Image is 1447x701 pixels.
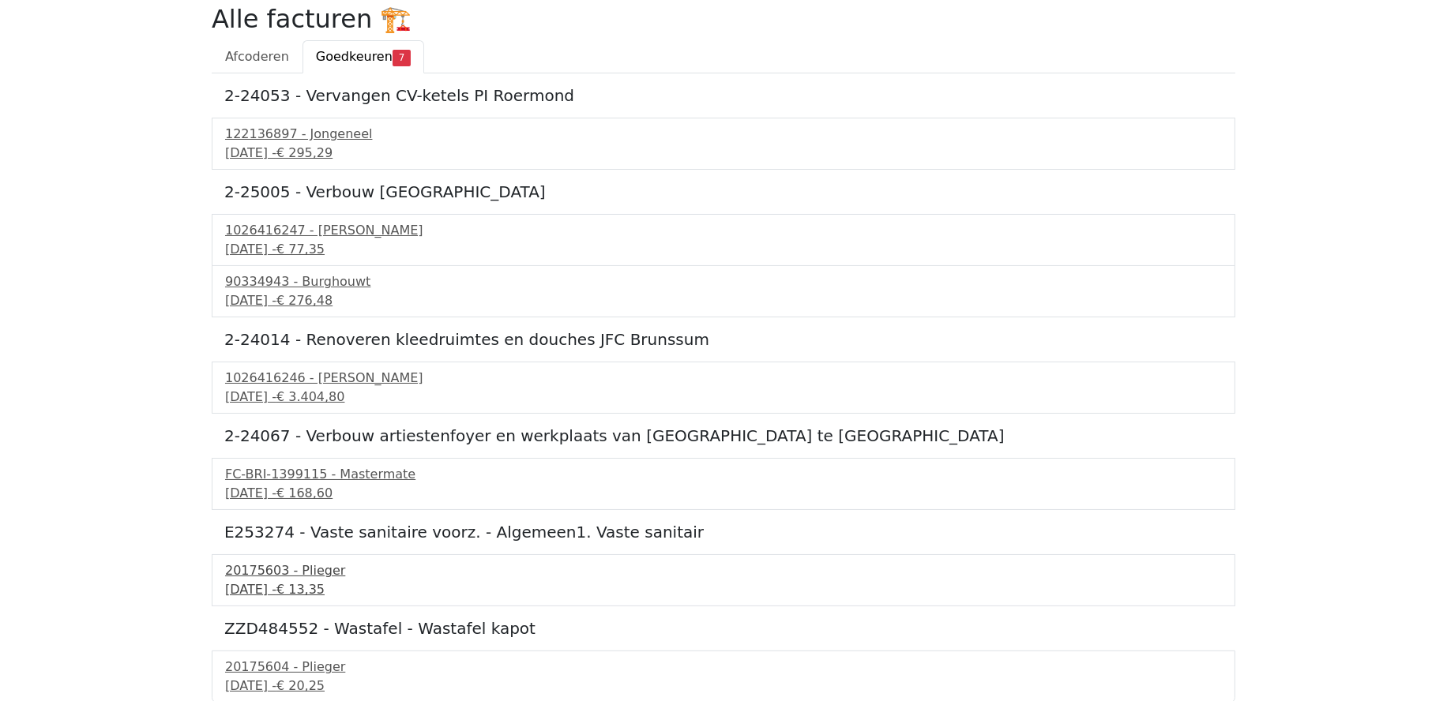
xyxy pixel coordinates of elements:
[224,182,1223,201] h5: 2-25005 - Verbouw [GEOGRAPHIC_DATA]
[224,426,1223,445] h5: 2-24067 - Verbouw artiestenfoyer en werkplaats van [GEOGRAPHIC_DATA] te [GEOGRAPHIC_DATA]
[225,465,1222,484] div: FC-BRI-1399115 - Mastermate
[225,144,1222,163] div: [DATE] -
[224,619,1223,638] h5: ZZD484552 - Wastafel - Wastafel kapot
[225,291,1222,310] div: [DATE] -
[212,40,303,73] a: Afcoderen
[276,389,345,404] span: € 3.404,80
[224,523,1223,542] h5: E253274 - Vaste sanitaire voorz. - Algemeen1. Vaste sanitair
[276,678,325,693] span: € 20,25
[225,272,1222,291] div: 90334943 - Burghouwt
[224,86,1223,105] h5: 2-24053 - Vervangen CV-ketels PI Roermond
[225,369,1222,388] div: 1026416246 - [PERSON_NAME]
[225,580,1222,599] div: [DATE] -
[225,272,1222,310] a: 90334943 - Burghouwt[DATE] -€ 276,48
[276,242,325,257] span: € 77,35
[225,561,1222,599] a: 20175603 - Plieger[DATE] -€ 13,35
[303,40,424,73] a: Goedkeuren7
[316,49,393,64] span: Goedkeuren
[212,4,1235,34] h2: Alle facturen 🏗️
[225,677,1222,695] div: [DATE] -
[225,125,1222,144] div: 122136897 - Jongeneel
[225,658,1222,677] div: 20175604 - Plieger
[225,484,1222,503] div: [DATE] -
[225,240,1222,259] div: [DATE] -
[225,221,1222,259] a: 1026416247 - [PERSON_NAME][DATE] -€ 77,35
[225,221,1222,240] div: 1026416247 - [PERSON_NAME]
[225,658,1222,695] a: 20175604 - Plieger[DATE] -€ 20,25
[224,330,1223,349] h5: 2-24014 - Renoveren kleedruimtes en douches JFC Brunssum
[276,485,333,500] span: € 168,60
[225,465,1222,503] a: FC-BRI-1399115 - Mastermate[DATE] -€ 168,60
[225,125,1222,163] a: 122136897 - Jongeneel[DATE] -€ 295,29
[225,369,1222,407] a: 1026416246 - [PERSON_NAME][DATE] -€ 3.404,80
[225,561,1222,580] div: 20175603 - Plieger
[225,388,1222,407] div: [DATE] -
[276,293,333,308] span: € 276,48
[276,145,333,160] span: € 295,29
[276,582,325,597] span: € 13,35
[393,50,411,66] span: 7
[225,49,289,64] span: Afcoderen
